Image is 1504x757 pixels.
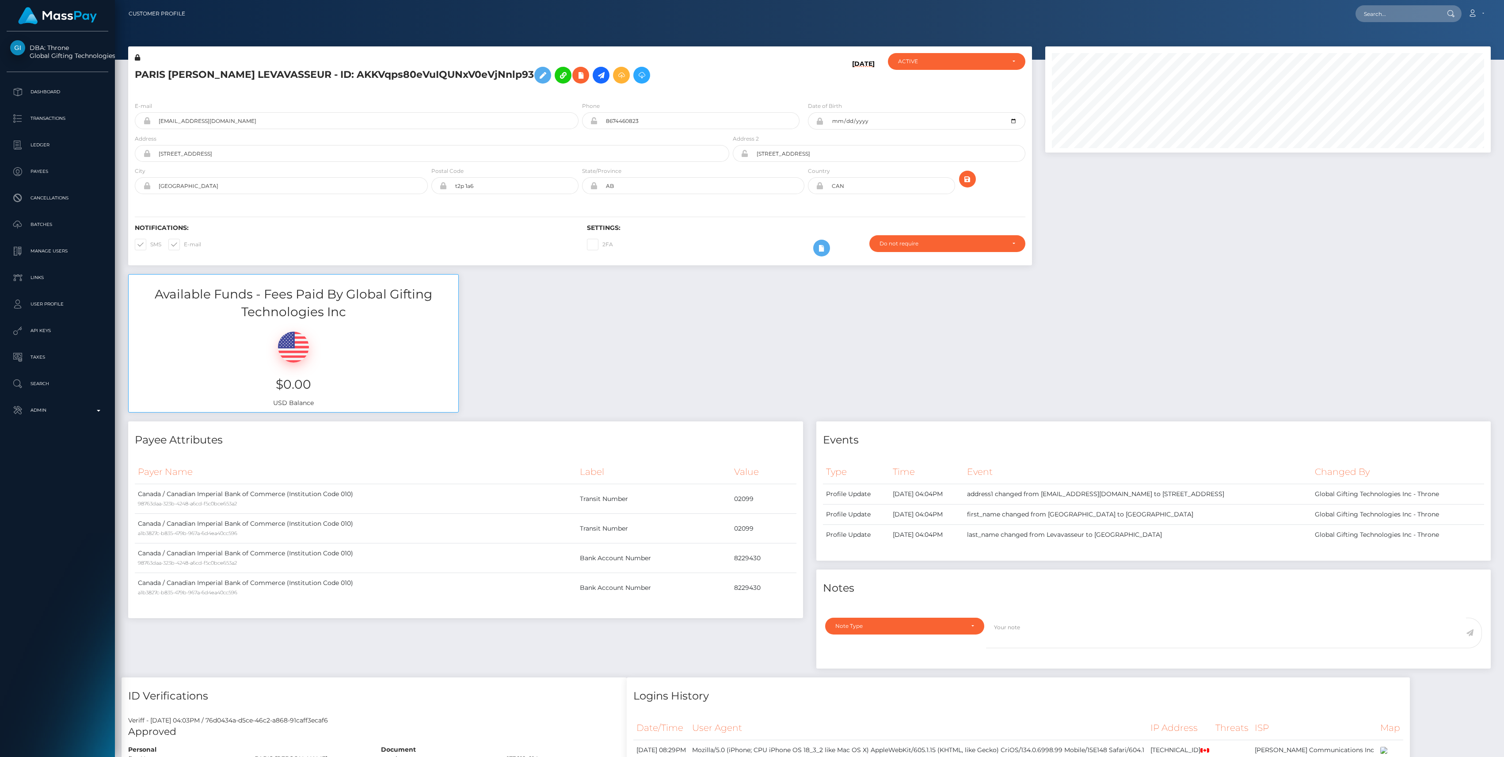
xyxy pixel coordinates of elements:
td: last_name changed from Levavasseur to [GEOGRAPHIC_DATA] [964,525,1312,545]
a: Payees [7,161,108,183]
td: Canada / Canadian Imperial Bank of Commerce (Institution Code 010) [135,573,577,603]
p: Search [10,377,105,390]
small: 98763daa-323b-4248-a6cd-f5c0bce653a2 [138,560,237,566]
h4: Logins History [633,688,1403,704]
a: Ledger [7,134,108,156]
input: Search... [1356,5,1439,22]
h6: [DATE] [852,60,875,91]
td: Profile Update [823,505,890,525]
th: Date/Time [633,716,689,740]
a: Search [7,373,108,395]
a: Links [7,267,108,289]
label: Postal Code [431,167,464,175]
h6: Notifications: [135,224,574,232]
small: a1b3827c-b835-479b-967a-6d4ea40cc596 [138,589,237,596]
a: Manage Users [7,240,108,262]
td: Profile Update [823,484,890,505]
td: Profile Update [823,525,890,545]
h4: ID Verifications [128,688,620,704]
button: Note Type [825,618,984,635]
td: 02099 [731,514,796,543]
td: Canada / Canadian Imperial Bank of Commerce (Institution Code 010) [135,543,577,573]
h4: Events [823,432,1485,448]
a: Taxes [7,346,108,368]
label: State/Province [582,167,621,175]
label: Phone [582,102,600,110]
p: Links [10,271,105,284]
th: Event [964,460,1312,484]
label: SMS [135,239,161,250]
button: ACTIVE [888,53,1025,70]
a: Transactions [7,107,108,130]
h5: PARIS [PERSON_NAME] LEVAVASSEUR - ID: AKKVqps80eVuIQUNxV0eVjNnlp93 [135,62,724,88]
p: Transactions [10,112,105,125]
a: User Profile [7,293,108,315]
label: Address [135,135,156,143]
td: Canada / Canadian Imperial Bank of Commerce (Institution Code 010) [135,484,577,514]
span: DBA: Throne Global Gifting Technologies Inc [7,44,108,60]
label: E-mail [135,102,152,110]
img: MassPay Logo [18,7,97,24]
p: Cancellations [10,191,105,205]
th: Threats [1212,716,1252,740]
div: Note Type [835,623,964,630]
td: Global Gifting Technologies Inc - Throne [1312,525,1484,545]
td: [DATE] 04:04PM [890,505,964,525]
th: Payer Name [135,460,577,484]
label: Date of Birth [808,102,842,110]
th: ISP [1252,716,1377,740]
p: Batches [10,218,105,231]
label: E-mail [168,239,201,250]
img: Global Gifting Technologies Inc [10,40,25,55]
td: 8229430 [731,543,796,573]
p: Admin [10,404,105,417]
label: 2FA [587,239,613,250]
th: IP Address [1147,716,1212,740]
img: USD.png [278,332,309,363]
a: Cancellations [7,187,108,209]
td: Transit Number [577,484,731,514]
label: City [135,167,145,175]
img: 200x100 [1380,747,1387,754]
h4: Notes [823,581,1485,596]
h5: Approved [128,725,620,739]
p: Ledger [10,138,105,152]
strong: Document [381,746,416,753]
td: 8229430 [731,573,796,603]
td: Bank Account Number [577,573,731,603]
h3: $0.00 [135,376,452,393]
h6: Settings: [587,224,1026,232]
td: address1 changed from [EMAIL_ADDRESS][DOMAIN_NAME] to [STREET_ADDRESS] [964,484,1312,505]
a: Customer Profile [129,4,185,23]
button: Do not require [869,235,1025,252]
th: Map [1377,716,1403,740]
th: Changed By [1312,460,1484,484]
th: Label [577,460,731,484]
th: Type [823,460,890,484]
td: [DATE] 04:04PM [890,484,964,505]
td: Transit Number [577,514,731,543]
h4: Payee Attributes [135,432,796,448]
div: USD Balance [129,321,458,412]
a: Initiate Payout [593,67,609,84]
p: Payees [10,165,105,178]
a: Dashboard [7,81,108,103]
th: User Agent [689,716,1147,740]
small: a1b3827c-b835-479b-967a-6d4ea40cc596 [138,530,237,536]
td: first_name changed from [GEOGRAPHIC_DATA] to [GEOGRAPHIC_DATA] [964,505,1312,525]
div: Veriff - [DATE] 04:03PM / 76d0434a-d5ce-46c2-a868-91caff3ecaf6 [122,716,627,725]
small: 98763daa-323b-4248-a6cd-f5c0bce653a2 [138,501,237,507]
td: Canada / Canadian Imperial Bank of Commerce (Institution Code 010) [135,514,577,543]
p: User Profile [10,298,105,311]
label: Address 2 [733,135,759,143]
div: ACTIVE [898,58,1005,65]
label: Country [808,167,830,175]
td: Global Gifting Technologies Inc - Throne [1312,484,1484,505]
td: Bank Account Number [577,543,731,573]
strong: Personal [128,746,156,753]
a: API Keys [7,320,108,342]
td: Global Gifting Technologies Inc - Throne [1312,505,1484,525]
p: API Keys [10,324,105,337]
div: Do not require [880,240,1005,247]
a: Batches [7,214,108,236]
